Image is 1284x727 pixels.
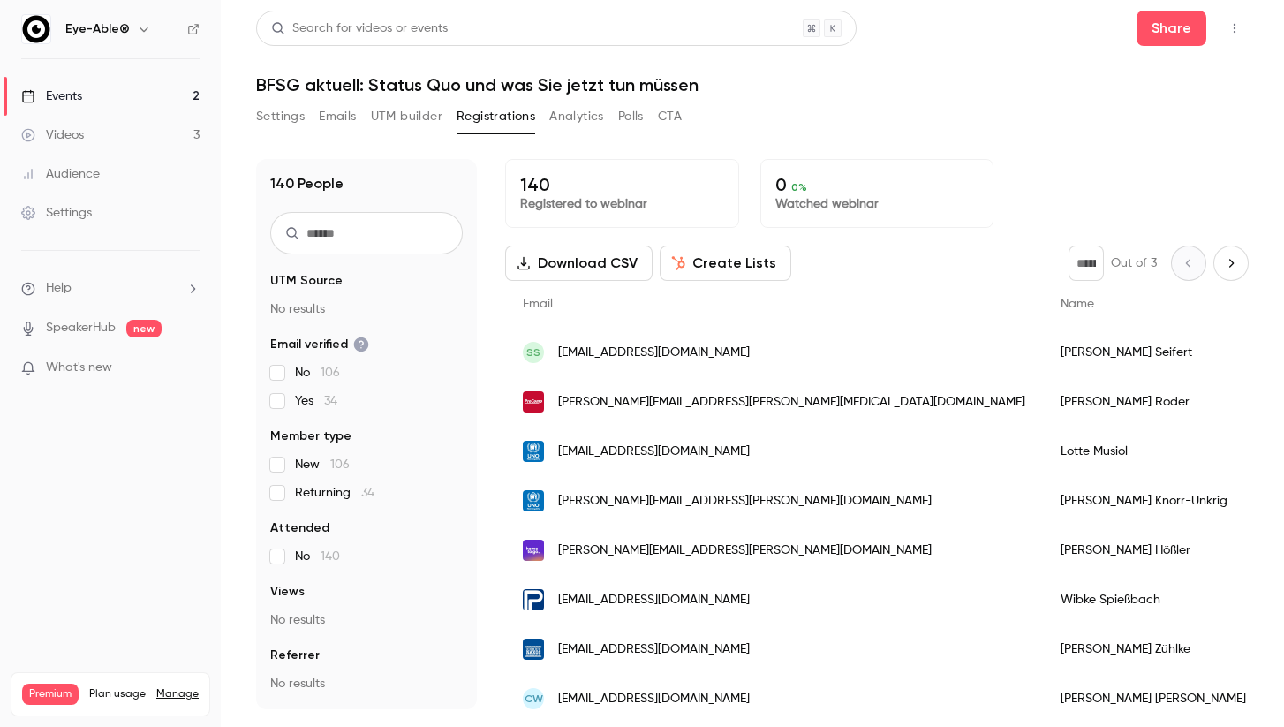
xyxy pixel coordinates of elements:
[558,344,750,362] span: [EMAIL_ADDRESS][DOMAIN_NAME]
[618,102,644,131] button: Polls
[22,684,79,705] span: Premium
[523,639,544,660] img: naxos.de
[558,541,932,560] span: [PERSON_NAME][EMAIL_ADDRESS][PERSON_NAME][DOMAIN_NAME]
[270,173,344,194] h1: 140 People
[523,540,544,561] img: hometogo.com
[371,102,442,131] button: UTM builder
[658,102,682,131] button: CTA
[22,15,50,43] img: Eye-Able®
[558,640,750,659] span: [EMAIL_ADDRESS][DOMAIN_NAME]
[525,691,543,707] span: CW
[523,298,553,310] span: Email
[321,367,340,379] span: 106
[558,393,1025,412] span: [PERSON_NAME][EMAIL_ADDRESS][PERSON_NAME][MEDICAL_DATA][DOMAIN_NAME]
[549,102,604,131] button: Analytics
[156,687,199,701] a: Manage
[46,279,72,298] span: Help
[1111,254,1157,272] p: Out of 3
[523,490,544,511] img: uno-fluechtlingshilfe.de
[21,204,92,222] div: Settings
[321,550,340,563] span: 140
[270,272,463,693] section: facet-groups
[65,20,130,38] h6: Eye-Able®
[1137,11,1206,46] button: Share
[256,102,305,131] button: Settings
[270,428,351,445] span: Member type
[270,519,329,537] span: Attended
[270,611,463,629] p: No results
[775,174,979,195] p: 0
[520,174,724,195] p: 140
[324,395,337,407] span: 34
[319,102,356,131] button: Emails
[791,181,807,193] span: 0 %
[295,364,340,382] span: No
[558,690,750,708] span: [EMAIL_ADDRESS][DOMAIN_NAME]
[1213,246,1249,281] button: Next page
[21,126,84,144] div: Videos
[505,246,653,281] button: Download CSV
[270,336,369,353] span: Email verified
[89,687,146,701] span: Plan usage
[295,548,340,565] span: No
[270,647,320,664] span: Referrer
[295,456,350,473] span: New
[361,487,374,499] span: 34
[295,392,337,410] span: Yes
[457,102,535,131] button: Registrations
[660,246,791,281] button: Create Lists
[21,165,100,183] div: Audience
[558,443,750,461] span: [EMAIL_ADDRESS][DOMAIN_NAME]
[270,300,463,318] p: No results
[523,441,544,462] img: uno-fluechtlingshilfe.de
[523,391,544,413] img: procomp.de
[526,345,540,360] span: SS
[775,195,979,213] p: Watched webinar
[523,589,544,610] img: parken.de
[21,279,200,298] li: help-dropdown-opener
[270,675,463,693] p: No results
[270,583,305,601] span: Views
[558,591,750,610] span: [EMAIL_ADDRESS][DOMAIN_NAME]
[178,360,200,376] iframe: Noticeable Trigger
[558,492,932,511] span: [PERSON_NAME][EMAIL_ADDRESS][PERSON_NAME][DOMAIN_NAME]
[46,319,116,337] a: SpeakerHub
[21,87,82,105] div: Events
[330,458,350,471] span: 106
[520,195,724,213] p: Registered to webinar
[126,320,162,337] span: new
[295,484,374,502] span: Returning
[1061,298,1094,310] span: Name
[256,74,1249,95] h1: BFSG aktuell: Status Quo und was Sie jetzt tun müssen
[270,272,343,290] span: UTM Source
[46,359,112,377] span: What's new
[271,19,448,38] div: Search for videos or events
